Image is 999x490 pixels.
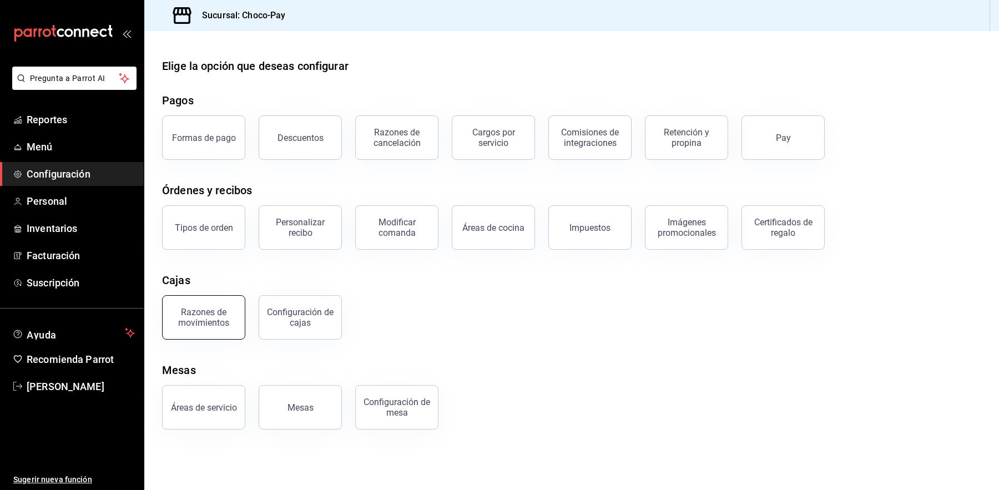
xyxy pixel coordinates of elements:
span: Pregunta a Parrot AI [30,73,119,84]
div: Mesas [287,402,314,413]
span: Inventarios [27,221,135,236]
button: Modificar comanda [355,205,438,250]
button: Configuración de cajas [259,295,342,340]
div: Tipos de orden [175,223,233,233]
div: Cajas [162,272,190,289]
h3: Sucursal: Choco-Pay [193,9,286,22]
div: Descuentos [277,133,324,143]
button: open_drawer_menu [122,29,131,38]
button: Pregunta a Parrot AI [12,67,137,90]
div: Modificar comanda [362,217,431,238]
button: Comisiones de integraciones [548,115,632,160]
span: [PERSON_NAME] [27,379,135,394]
span: Menú [27,139,135,154]
button: Pay [741,115,825,160]
button: Impuestos [548,205,632,250]
div: Certificados de regalo [749,217,818,238]
div: Áreas de cocina [462,223,524,233]
div: Razones de cancelación [362,127,431,148]
div: Elige la opción que deseas configurar [162,58,349,74]
button: Áreas de servicio [162,385,245,430]
span: Personal [27,194,135,209]
div: Comisiones de integraciones [556,127,624,148]
div: Cargos por servicio [459,127,528,148]
div: Imágenes promocionales [652,217,721,238]
button: Cargos por servicio [452,115,535,160]
button: Certificados de regalo [741,205,825,250]
div: Formas de pago [172,133,236,143]
div: Pagos [162,92,194,109]
div: Mesas [162,362,196,378]
span: Sugerir nueva función [13,474,135,486]
button: Imágenes promocionales [645,205,728,250]
a: Pregunta a Parrot AI [8,80,137,92]
button: Descuentos [259,115,342,160]
div: Personalizar recibo [266,217,335,238]
button: Tipos de orden [162,205,245,250]
button: Razones de cancelación [355,115,438,160]
span: Reportes [27,112,135,127]
div: Impuestos [569,223,610,233]
div: Retención y propina [652,127,721,148]
div: Pay [776,133,791,143]
span: Recomienda Parrot [27,352,135,367]
button: Configuración de mesa [355,385,438,430]
button: Razones de movimientos [162,295,245,340]
button: Áreas de cocina [452,205,535,250]
div: Órdenes y recibos [162,182,252,199]
span: Configuración [27,166,135,181]
button: Mesas [259,385,342,430]
span: Ayuda [27,326,120,340]
div: Configuración de cajas [266,307,335,328]
div: Razones de movimientos [169,307,238,328]
button: Formas de pago [162,115,245,160]
button: Personalizar recibo [259,205,342,250]
span: Facturación [27,248,135,263]
span: Suscripción [27,275,135,290]
div: Áreas de servicio [171,402,237,413]
button: Retención y propina [645,115,728,160]
div: Configuración de mesa [362,397,431,418]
